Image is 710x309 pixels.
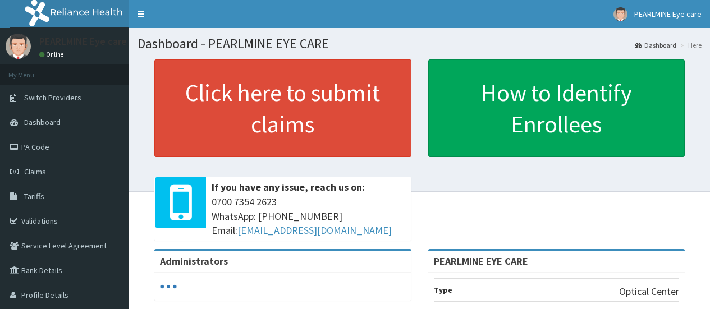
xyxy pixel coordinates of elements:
[24,167,46,177] span: Claims
[212,195,406,238] span: 0700 7354 2623 WhatsApp: [PHONE_NUMBER] Email:
[428,59,685,157] a: How to Identify Enrollees
[138,36,702,51] h1: Dashboard - PEARLMINE EYE CARE
[677,40,702,50] li: Here
[24,93,81,103] span: Switch Providers
[24,117,61,127] span: Dashboard
[434,285,452,295] b: Type
[24,191,44,201] span: Tariffs
[39,36,127,47] p: PEARLMINE Eye care
[160,255,228,268] b: Administrators
[634,9,702,19] span: PEARLMINE Eye care
[160,278,177,295] svg: audio-loading
[237,224,392,237] a: [EMAIL_ADDRESS][DOMAIN_NAME]
[212,181,365,193] b: If you have any issue, reach us on:
[613,7,627,21] img: User Image
[6,34,31,59] img: User Image
[635,40,676,50] a: Dashboard
[434,255,528,268] strong: PEARLMINE EYE CARE
[154,59,411,157] a: Click here to submit claims
[619,284,679,299] p: Optical Center
[39,50,66,58] a: Online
